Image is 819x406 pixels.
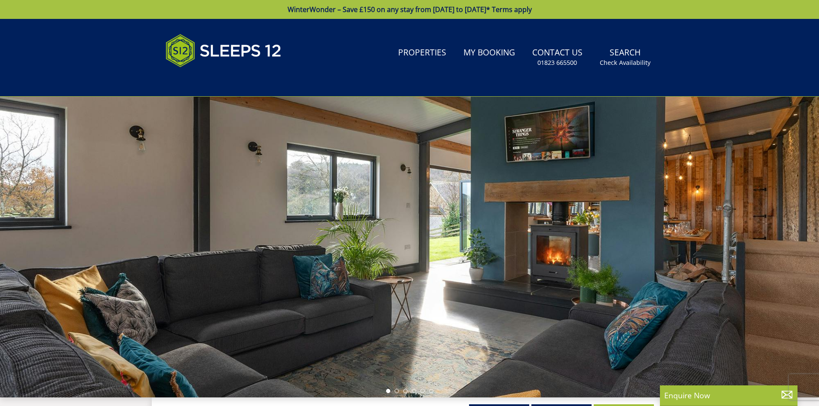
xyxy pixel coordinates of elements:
iframe: Customer reviews powered by Trustpilot [161,77,252,85]
img: Sleeps 12 [166,29,282,72]
p: Enquire Now [664,390,793,401]
small: 01823 665500 [537,58,577,67]
a: My Booking [460,43,518,63]
a: Properties [395,43,450,63]
small: Check Availability [600,58,650,67]
a: SearchCheck Availability [596,43,654,71]
a: Contact Us01823 665500 [529,43,586,71]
